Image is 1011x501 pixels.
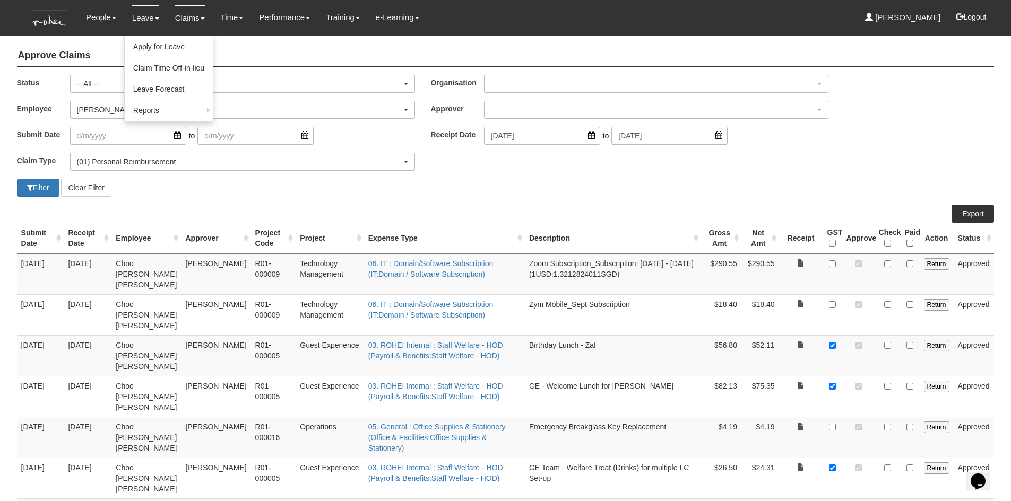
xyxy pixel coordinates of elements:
td: R01-000009 [251,253,296,294]
td: $24.31 [741,458,779,498]
td: Approved [954,253,995,294]
label: Submit Date [17,127,70,142]
a: Apply for Leave [125,36,213,57]
a: 03. ROHEI Internal : Staff Welfare - HOD (Payroll & Benefits:Staff Welfare - HOD) [368,382,503,401]
td: [DATE] [64,335,111,376]
a: 06. IT : Domain/Software Subscription (IT:Domain / Software Subscription) [368,300,494,319]
label: Receipt Date [431,127,484,142]
td: [DATE] [64,253,111,294]
td: $82.13 [701,376,741,417]
th: Action [920,223,954,254]
td: [DATE] [17,376,64,417]
td: [DATE] [17,335,64,376]
td: Approved [954,458,995,498]
a: Claim Time Off-in-lieu [125,57,213,78]
th: Receipt Date : activate to sort column ascending [64,223,111,254]
td: [PERSON_NAME] [181,253,250,294]
td: Choo [PERSON_NAME] [PERSON_NAME] [111,335,181,376]
td: $75.35 [741,376,779,417]
td: [DATE] [17,458,64,498]
td: Choo [PERSON_NAME] [PERSON_NAME] [111,417,181,458]
input: Return [924,381,949,392]
td: [DATE] [64,417,111,458]
td: R01-000005 [251,458,296,498]
button: -- All -- [70,75,415,93]
th: Status : activate to sort column ascending [954,223,995,254]
button: Logout [949,4,994,30]
input: Return [924,421,949,433]
input: d/m/yyyy [70,127,186,145]
th: Net Amt : activate to sort column ascending [741,223,779,254]
input: Return [924,258,949,270]
th: Approver : activate to sort column ascending [181,223,250,254]
th: Gross Amt : activate to sort column ascending [701,223,741,254]
td: $18.40 [701,294,741,335]
td: [DATE] [64,376,111,417]
a: Leave Forecast [125,78,213,100]
th: Paid [901,223,920,254]
td: R01-000005 [251,335,296,376]
span: to [186,127,198,145]
td: $26.50 [701,458,741,498]
th: Submit Date : activate to sort column ascending [17,223,64,254]
td: R01-000005 [251,376,296,417]
label: Claim Type [17,153,70,168]
td: Guest Experience [296,335,364,376]
input: Return [924,340,949,351]
td: Approved [954,335,995,376]
td: [PERSON_NAME] [181,458,250,498]
button: Clear Filter [61,179,111,197]
td: [PERSON_NAME] [181,335,250,376]
input: d/m/yyyy [484,127,600,145]
td: R01-000016 [251,417,296,458]
td: [PERSON_NAME] [181,294,250,335]
td: Technology Management [296,253,364,294]
a: Reports [125,100,213,121]
a: Performance [259,5,310,30]
a: Leave [132,5,159,30]
label: Organisation [431,75,484,90]
label: Approver [431,101,484,116]
td: Guest Experience [296,458,364,498]
a: 03. ROHEI Internal : Staff Welfare - HOD (Payroll & Benefits:Staff Welfare - HOD) [368,341,503,360]
label: Employee [17,101,70,116]
th: Check [875,223,901,254]
a: Export [952,205,994,223]
td: Choo [PERSON_NAME] [PERSON_NAME] [111,294,181,335]
td: $4.19 [701,417,741,458]
td: Technology Management [296,294,364,335]
a: Claims [175,5,205,30]
th: Employee : activate to sort column ascending [111,223,181,254]
div: (01) Personal Reimbursement [77,156,402,167]
td: $4.19 [741,417,779,458]
td: GE - Welcome Lunch for [PERSON_NAME] [525,376,701,417]
th: Description : activate to sort column ascending [525,223,701,254]
td: $18.40 [741,294,779,335]
iframe: chat widget [966,459,1000,490]
th: Expense Type : activate to sort column ascending [364,223,525,254]
th: Approve [842,223,875,254]
a: 06. IT : Domain/Software Subscription (IT:Domain / Software Subscription) [368,259,494,278]
th: GST [823,223,842,254]
a: Training [326,5,360,30]
td: Birthday Lunch - Zaf [525,335,701,376]
a: People [86,5,116,30]
td: $52.11 [741,335,779,376]
td: [DATE] [17,294,64,335]
td: $56.80 [701,335,741,376]
th: Project : activate to sort column ascending [296,223,364,254]
td: Emergency Breakglass Key Replacement [525,417,701,458]
input: Return [924,299,949,311]
td: Choo [PERSON_NAME] [PERSON_NAME] [111,253,181,294]
td: [DATE] [17,253,64,294]
input: d/m/yyyy [197,127,314,145]
td: Approved [954,417,995,458]
td: Choo [PERSON_NAME] [PERSON_NAME] [111,458,181,498]
th: Receipt [779,223,823,254]
a: e-Learning [376,5,419,30]
a: Time [221,5,244,30]
h4: Approve Claims [17,45,995,67]
td: [PERSON_NAME] [181,376,250,417]
td: [DATE] [64,294,111,335]
a: 05. General : Office Supplies & Stationery (Office & Facilities:Office Supplies & Stationery) [368,423,506,452]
